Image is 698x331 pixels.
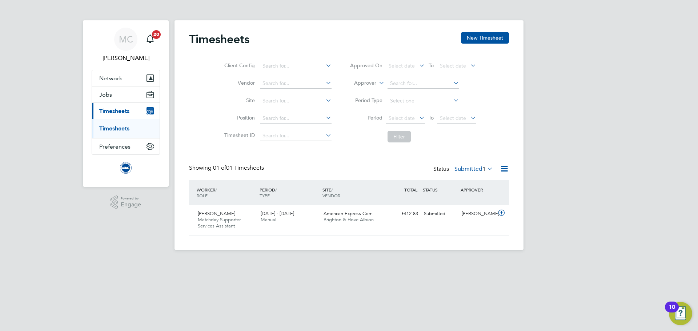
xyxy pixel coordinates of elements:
[120,162,132,174] img: brightonandhovealbion-logo-retina.png
[344,80,376,87] label: Approver
[459,183,497,196] div: APPROVER
[331,187,333,193] span: /
[92,28,160,62] a: MC[PERSON_NAME]
[215,187,217,193] span: /
[111,195,141,209] a: Powered byEngage
[261,210,294,217] span: [DATE] - [DATE]
[99,143,131,150] span: Preferences
[669,307,675,316] div: 10
[275,187,277,193] span: /
[482,165,486,173] span: 1
[92,54,160,62] span: Millie Crowhurst
[92,162,160,174] a: Go to home page
[222,132,255,138] label: Timesheet ID
[92,138,160,154] button: Preferences
[350,114,382,121] label: Period
[459,208,497,220] div: [PERSON_NAME]
[213,164,264,171] span: 01 Timesheets
[197,193,208,198] span: ROLE
[222,114,255,121] label: Position
[388,96,459,106] input: Select one
[260,61,332,71] input: Search for...
[421,208,459,220] div: Submitted
[426,61,436,70] span: To
[461,32,509,44] button: New Timesheet
[260,96,332,106] input: Search for...
[440,115,466,121] span: Select date
[121,202,141,208] span: Engage
[99,108,129,114] span: Timesheets
[99,125,129,132] a: Timesheets
[92,119,160,138] div: Timesheets
[389,62,415,69] span: Select date
[388,78,459,89] input: Search for...
[143,28,157,51] a: 20
[421,183,459,196] div: STATUS
[350,97,382,104] label: Period Type
[383,208,421,220] div: £412.83
[92,103,160,119] button: Timesheets
[258,183,321,202] div: PERIOD
[213,164,226,171] span: 01 of
[121,195,141,202] span: Powered by
[83,20,169,187] nav: Main navigation
[198,210,235,217] span: [PERSON_NAME]
[260,193,270,198] span: TYPE
[454,165,493,173] label: Submitted
[152,30,161,39] span: 20
[261,217,276,223] span: Manual
[92,86,160,102] button: Jobs
[189,32,249,47] h2: Timesheets
[440,62,466,69] span: Select date
[260,78,332,89] input: Search for...
[404,187,417,193] span: TOTAL
[222,80,255,86] label: Vendor
[324,210,377,217] span: American Express Com…
[389,115,415,121] span: Select date
[324,217,374,223] span: Brighton & Hove Albion
[433,164,494,174] div: Status
[99,91,112,98] span: Jobs
[321,183,384,202] div: SITE
[350,62,382,69] label: Approved On
[222,97,255,104] label: Site
[92,70,160,86] button: Network
[669,302,692,325] button: Open Resource Center, 10 new notifications
[388,131,411,142] button: Filter
[260,131,332,141] input: Search for...
[260,113,332,124] input: Search for...
[322,193,340,198] span: VENDOR
[99,75,122,82] span: Network
[195,183,258,202] div: WORKER
[198,217,241,229] span: Matchday Supporter Services Assistant
[426,113,436,122] span: To
[119,35,133,44] span: MC
[189,164,265,172] div: Showing
[222,62,255,69] label: Client Config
